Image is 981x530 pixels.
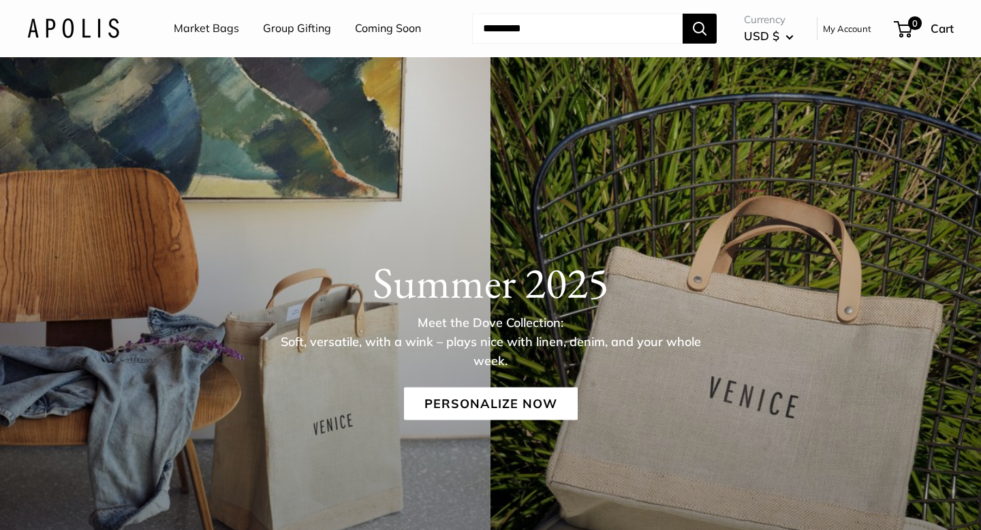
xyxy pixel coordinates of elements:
a: Market Bags [174,18,239,39]
input: Search... [472,14,683,44]
button: USD $ [744,25,794,47]
span: USD $ [744,29,779,43]
span: 0 [908,16,922,30]
button: Search [683,14,717,44]
a: Coming Soon [355,18,421,39]
a: Personalize Now [404,387,578,420]
a: 0 Cart [895,18,954,40]
a: My Account [823,20,871,37]
span: Currency [744,10,794,29]
img: Apolis [27,18,119,38]
h1: Summer 2025 [27,256,954,308]
p: Meet the Dove Collection: Soft, versatile, with a wink – plays nice with linen, denim, and your w... [269,313,712,370]
a: Group Gifting [263,18,331,39]
span: Cart [931,21,954,35]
